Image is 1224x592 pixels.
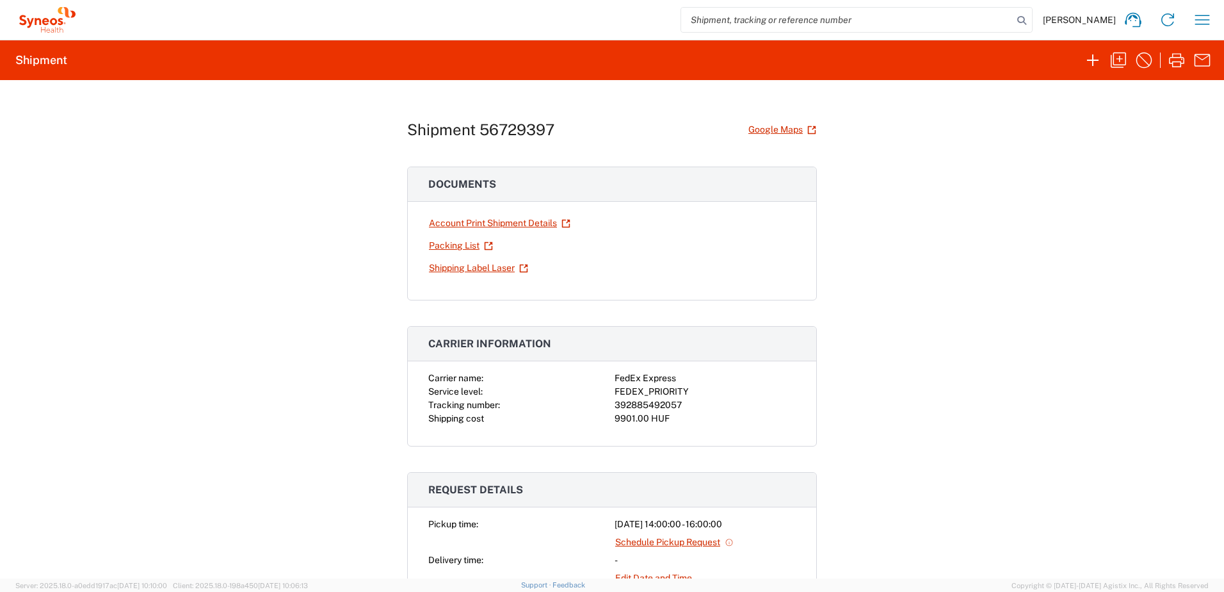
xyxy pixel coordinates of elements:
a: Edit Date and Time [615,567,693,589]
div: FedEx Express [615,372,796,385]
span: Pickup time: [428,519,478,529]
span: Delivery time: [428,555,483,565]
span: Shipping cost [428,413,484,423]
input: Shipment, tracking or reference number [681,8,1013,32]
div: 392885492057 [615,399,796,412]
a: Google Maps [748,119,817,141]
span: Tracking number: [428,400,500,410]
span: [DATE] 10:10:00 [117,582,167,589]
div: 9901.00 HUF [615,412,796,425]
a: Shipping Label Laser [428,257,529,279]
div: - [615,554,796,567]
span: Carrier information [428,338,551,350]
a: Account Print Shipment Details [428,212,571,234]
span: Client: 2025.18.0-198a450 [173,582,308,589]
span: Request details [428,484,523,496]
a: Packing List [428,234,494,257]
span: Copyright © [DATE]-[DATE] Agistix Inc., All Rights Reserved [1011,580,1209,591]
a: Schedule Pickup Request [615,531,734,554]
span: Service level: [428,386,483,397]
span: [DATE] 10:06:13 [258,582,308,589]
h2: Shipment [15,53,67,68]
div: [DATE] 14:00:00 - 16:00:00 [615,518,796,531]
span: [PERSON_NAME] [1043,14,1116,26]
div: FEDEX_PRIORITY [615,385,796,399]
span: Server: 2025.18.0-a0edd1917ac [15,582,167,589]
a: Feedback [552,581,585,589]
span: Carrier name: [428,373,483,383]
h1: Shipment 56729397 [407,120,554,139]
span: Documents [428,178,496,190]
a: Support [521,581,553,589]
